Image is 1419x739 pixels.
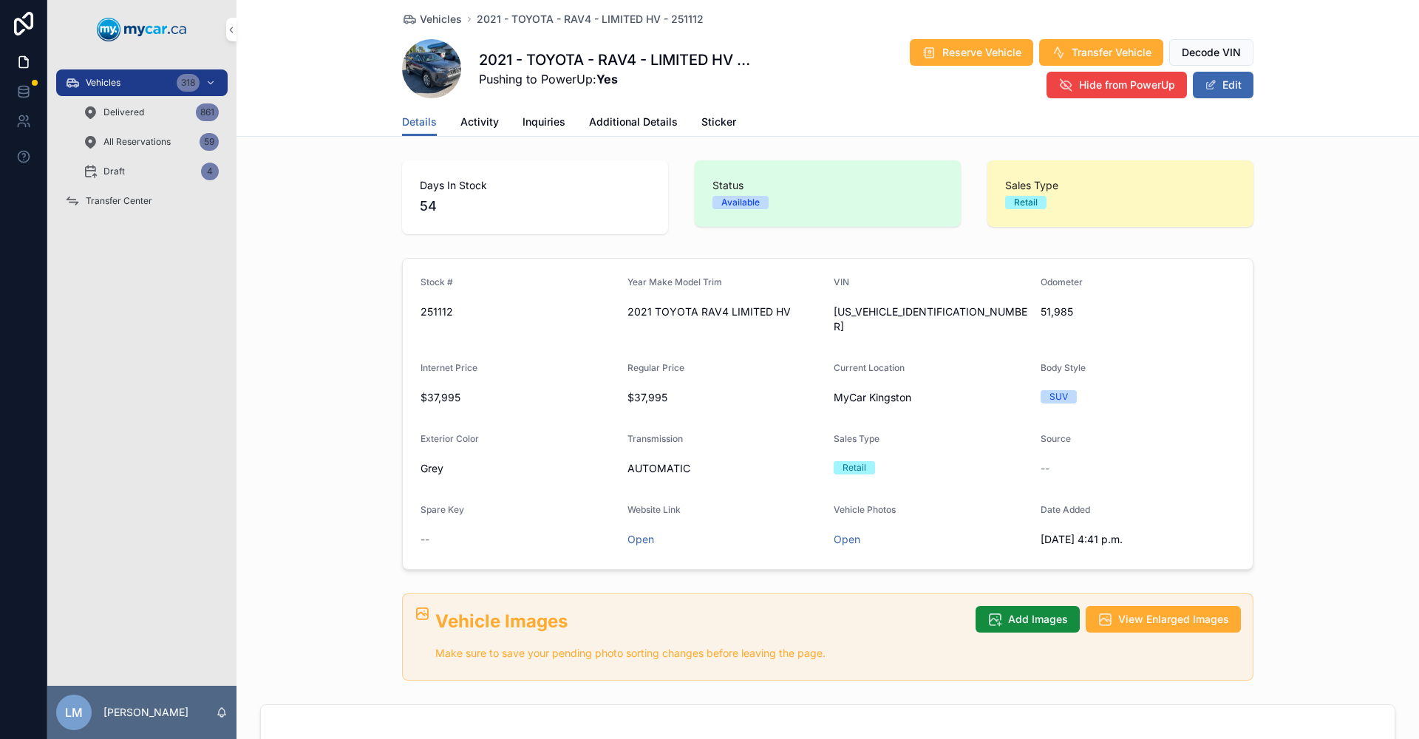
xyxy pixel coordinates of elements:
[421,362,477,373] span: Internet Price
[74,158,228,185] a: Draft4
[177,74,200,92] div: 318
[1041,433,1071,444] span: Source
[421,276,453,287] span: Stock #
[834,433,879,444] span: Sales Type
[942,45,1021,60] span: Reserve Vehicle
[1049,390,1068,403] div: SUV
[196,103,219,121] div: 861
[200,133,219,151] div: 59
[86,195,152,207] span: Transfer Center
[74,99,228,126] a: Delivered861
[1182,45,1241,60] span: Decode VIN
[627,461,823,476] span: AUTOMATIC
[589,115,678,129] span: Additional Details
[701,115,736,129] span: Sticker
[1041,504,1090,515] span: Date Added
[1193,72,1253,98] button: Edit
[420,12,462,27] span: Vehicles
[47,59,236,234] div: scrollable content
[1005,178,1236,193] span: Sales Type
[460,115,499,129] span: Activity
[103,705,188,720] p: [PERSON_NAME]
[1041,276,1083,287] span: Odometer
[435,609,964,633] h2: Vehicle Images
[56,69,228,96] a: Vehicles318
[1039,39,1163,66] button: Transfer Vehicle
[460,109,499,138] a: Activity
[1079,78,1175,92] span: Hide from PowerUp
[421,304,616,319] span: 251112
[97,18,187,41] img: App logo
[479,50,753,70] h1: 2021 - TOYOTA - RAV4 - LIMITED HV - 251112
[627,390,823,405] span: $37,995
[479,70,753,88] span: Pushing to PowerUp:
[421,461,443,476] span: Grey
[712,178,943,193] span: Status
[477,12,704,27] a: 2021 - TOYOTA - RAV4 - LIMITED HV - 251112
[721,196,760,209] div: Available
[402,12,462,27] a: Vehicles
[627,276,722,287] span: Year Make Model Trim
[421,433,479,444] span: Exterior Color
[1072,45,1151,60] span: Transfer Vehicle
[834,533,860,545] a: Open
[86,77,120,89] span: Vehicles
[834,390,911,405] span: MyCar Kingston
[1008,612,1068,627] span: Add Images
[627,533,654,545] a: Open
[402,109,437,137] a: Details
[103,166,125,177] span: Draft
[1086,606,1241,633] button: View Enlarged Images
[420,178,650,193] span: Days In Stock
[420,196,650,217] span: 54
[910,39,1033,66] button: Reserve Vehicle
[435,609,964,662] div: ## Vehicle Images Make sure to save your pending photo sorting changes before leaving the page.
[834,504,896,515] span: Vehicle Photos
[523,109,565,138] a: Inquiries
[976,606,1080,633] button: Add Images
[1047,72,1187,98] button: Hide from PowerUp
[421,390,616,405] span: $37,995
[627,504,681,515] span: Website Link
[402,115,437,129] span: Details
[1169,39,1253,66] button: Decode VIN
[627,304,823,319] span: 2021 TOYOTA RAV4 LIMITED HV
[834,276,849,287] span: VIN
[843,461,866,474] div: Retail
[1041,532,1236,547] span: [DATE] 4:41 p.m.
[1118,612,1229,627] span: View Enlarged Images
[435,645,964,662] p: Make sure to save your pending photo sorting changes before leaving the page.
[701,109,736,138] a: Sticker
[1041,461,1049,476] span: --
[421,532,429,547] span: --
[201,163,219,180] div: 4
[834,304,1029,334] span: [US_VEHICLE_IDENTIFICATION_NUMBER]
[834,362,905,373] span: Current Location
[74,129,228,155] a: All Reservations59
[421,504,464,515] span: Spare Key
[627,362,684,373] span: Regular Price
[1014,196,1038,209] div: Retail
[56,188,228,214] a: Transfer Center
[65,704,83,721] span: LM
[103,136,171,148] span: All Reservations
[103,106,144,118] span: Delivered
[596,72,618,86] strong: Yes
[1041,362,1086,373] span: Body Style
[1041,304,1236,319] span: 51,985
[627,433,683,444] span: Transmission
[589,109,678,138] a: Additional Details
[523,115,565,129] span: Inquiries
